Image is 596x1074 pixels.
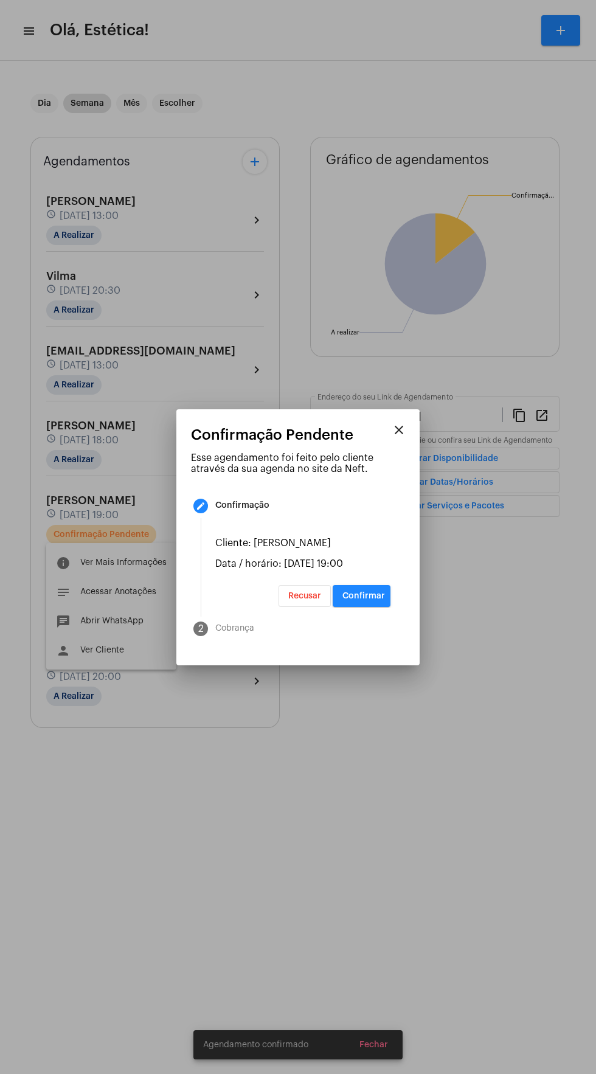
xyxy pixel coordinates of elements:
span: Confirmar [342,592,385,600]
mat-icon: close [392,423,406,437]
div: Cobrança [215,624,254,633]
p: Cliente: [PERSON_NAME] [215,538,390,549]
div: Confirmação [215,501,269,510]
span: Confirmação Pendente [191,427,353,443]
button: Confirmar [333,585,390,607]
button: Recusar [279,585,331,607]
mat-icon: create [196,501,206,511]
p: Esse agendamento foi feito pelo cliente através da sua agenda no site da Neft. [191,452,405,474]
span: Recusar [288,592,321,600]
p: Data / horário: [DATE] 19:00 [215,558,390,569]
span: 2 [198,623,204,634]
